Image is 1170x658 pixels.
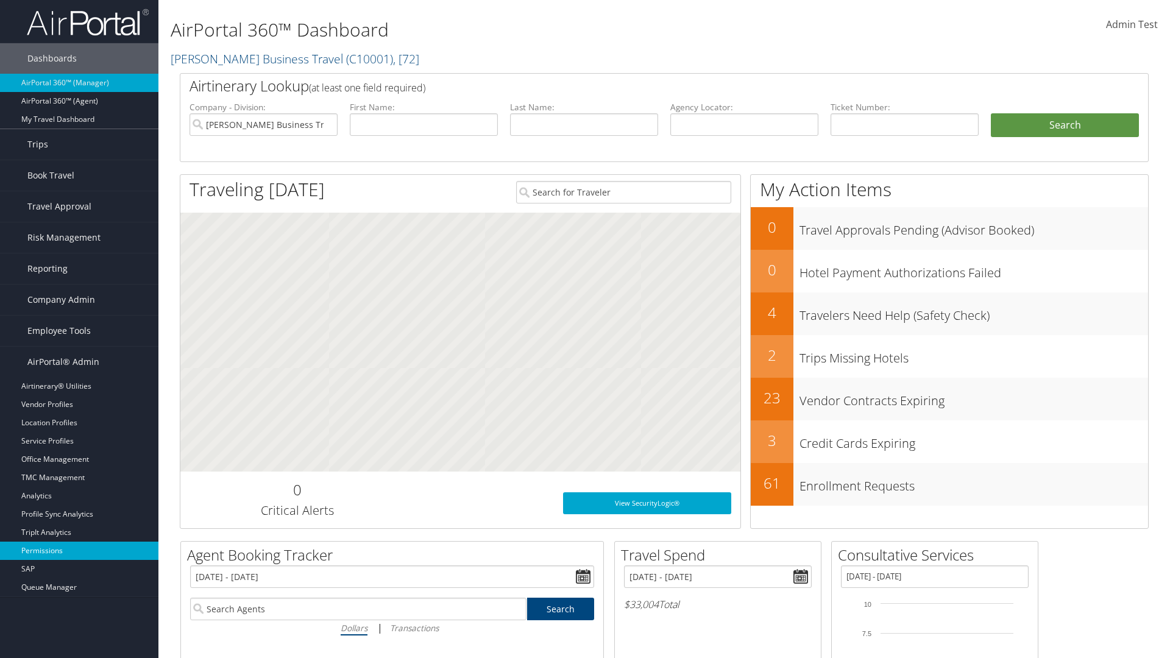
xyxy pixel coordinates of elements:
i: Transactions [390,622,439,634]
h2: 0 [751,260,793,280]
h2: Agent Booking Tracker [187,545,603,565]
span: Employee Tools [27,316,91,346]
label: First Name: [350,101,498,113]
img: airportal-logo.png [27,8,149,37]
tspan: 10 [864,601,871,608]
a: 23Vendor Contracts Expiring [751,378,1148,420]
h3: Credit Cards Expiring [799,429,1148,452]
h3: Vendor Contracts Expiring [799,386,1148,409]
span: Risk Management [27,222,101,253]
div: | [190,620,594,635]
h2: Airtinerary Lookup [190,76,1058,96]
h1: My Action Items [751,177,1148,202]
span: (at least one field required) [309,81,425,94]
h2: Consultative Services [838,545,1038,565]
h3: Critical Alerts [190,502,405,519]
a: 3Credit Cards Expiring [751,420,1148,463]
a: Admin Test [1106,6,1158,44]
span: Reporting [27,253,68,284]
h1: AirPortal 360™ Dashboard [171,17,829,43]
h2: 3 [751,430,793,451]
button: Search [991,113,1139,138]
label: Ticket Number: [831,101,979,113]
h3: Travel Approvals Pending (Advisor Booked) [799,216,1148,239]
tspan: 7.5 [862,630,871,637]
a: 0Travel Approvals Pending (Advisor Booked) [751,207,1148,250]
h3: Hotel Payment Authorizations Failed [799,258,1148,281]
a: 4Travelers Need Help (Safety Check) [751,292,1148,335]
a: 2Trips Missing Hotels [751,335,1148,378]
h3: Travelers Need Help (Safety Check) [799,301,1148,324]
h6: Total [624,598,812,611]
input: Search Agents [190,598,526,620]
span: Book Travel [27,160,74,191]
a: 0Hotel Payment Authorizations Failed [751,250,1148,292]
h2: 23 [751,387,793,408]
a: [PERSON_NAME] Business Travel [171,51,419,67]
span: Company Admin [27,285,95,315]
h2: Travel Spend [621,545,821,565]
label: Last Name: [510,101,658,113]
span: $33,004 [624,598,659,611]
a: Search [527,598,595,620]
span: Admin Test [1106,18,1158,31]
h3: Trips Missing Hotels [799,344,1148,367]
a: View SecurityLogic® [563,492,731,514]
h2: 4 [751,302,793,323]
span: , [ 72 ] [393,51,419,67]
label: Agency Locator: [670,101,818,113]
span: AirPortal® Admin [27,347,99,377]
h2: 0 [751,217,793,238]
h2: 0 [190,479,405,500]
h2: 2 [751,345,793,366]
h2: 61 [751,473,793,493]
h1: Traveling [DATE] [190,177,325,202]
h3: Enrollment Requests [799,472,1148,495]
span: Dashboards [27,43,77,74]
span: Travel Approval [27,191,91,222]
a: 61Enrollment Requests [751,463,1148,506]
span: Trips [27,129,48,160]
input: Search for Traveler [516,181,731,203]
label: Company - Division: [190,101,338,113]
i: Dollars [341,622,367,634]
span: ( C10001 ) [346,51,393,67]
